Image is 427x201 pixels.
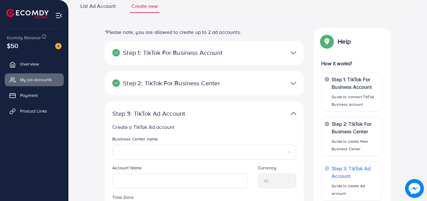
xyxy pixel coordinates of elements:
[55,43,61,49] img: image
[338,38,351,45] p: Help
[6,9,49,19] img: logo
[5,58,64,70] a: Overview
[112,79,232,87] p: Step 2: TikTok For Business Center
[105,28,304,36] p: *Please note, you are allowed to create up to 2 ad accounts.
[321,36,333,47] img: Popup guide
[20,92,38,98] span: Payment
[112,123,296,131] p: Create a TikTok Ad account
[5,89,64,102] a: Payment
[5,105,64,117] a: Product Links
[321,60,382,67] p: How it works?
[332,182,379,197] p: Guide to create Ad account
[407,181,422,196] img: image
[7,41,18,50] span: $50
[332,120,379,135] p: Step 2: TikTok For Business Center
[131,3,158,10] span: Create new
[20,77,52,83] span: My ad accounts
[112,110,232,117] p: Step 3: TikTok Ad Account
[112,49,232,56] p: Step 1: TikTok For Business Account
[291,48,296,57] img: TikTok partner
[7,34,41,41] span: Ecomdy Balance
[20,108,47,114] span: Product Links
[291,79,296,88] img: TikTok partner
[332,76,379,91] p: Step 1: TikTok For Business Account
[291,109,296,118] img: TikTok partner
[80,3,116,10] span: List Ad Account
[20,61,39,67] span: Overview
[332,138,379,153] p: Guide to create New Business Center
[5,73,64,86] a: My ad accounts
[112,165,248,173] legend: Account Name
[55,12,62,19] img: menu
[332,165,379,180] p: Step 3: TikTok Ad Account
[332,93,379,108] p: Guide to connect TikTok Business account
[112,194,133,200] label: Time Zone
[258,165,296,173] legend: Currency
[112,136,296,145] legend: Business Center name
